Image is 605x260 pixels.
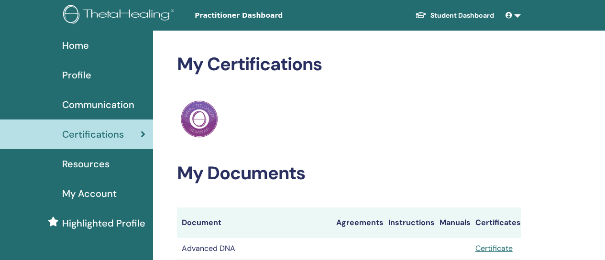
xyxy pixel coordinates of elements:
span: Certifications [62,127,124,141]
th: Certificates [471,207,521,238]
img: graduation-cap-white.svg [415,11,427,19]
a: Student Dashboard [407,7,502,24]
h2: My Certifications [177,54,521,76]
span: My Account [62,186,117,201]
span: Profile [62,68,91,82]
th: Agreements [331,207,384,238]
th: Instructions [384,207,435,238]
img: Practitioner [181,100,218,138]
img: logo.png [63,5,177,26]
a: Certificate [475,243,513,253]
th: Manuals [435,207,471,238]
span: Highlighted Profile [62,216,145,230]
td: Advanced DNA [177,238,331,259]
h2: My Documents [177,162,521,184]
span: Practitioner Dashboard [195,11,338,21]
th: Document [177,207,331,238]
span: Communication [62,97,134,112]
span: Resources [62,157,110,171]
span: Home [62,38,89,53]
